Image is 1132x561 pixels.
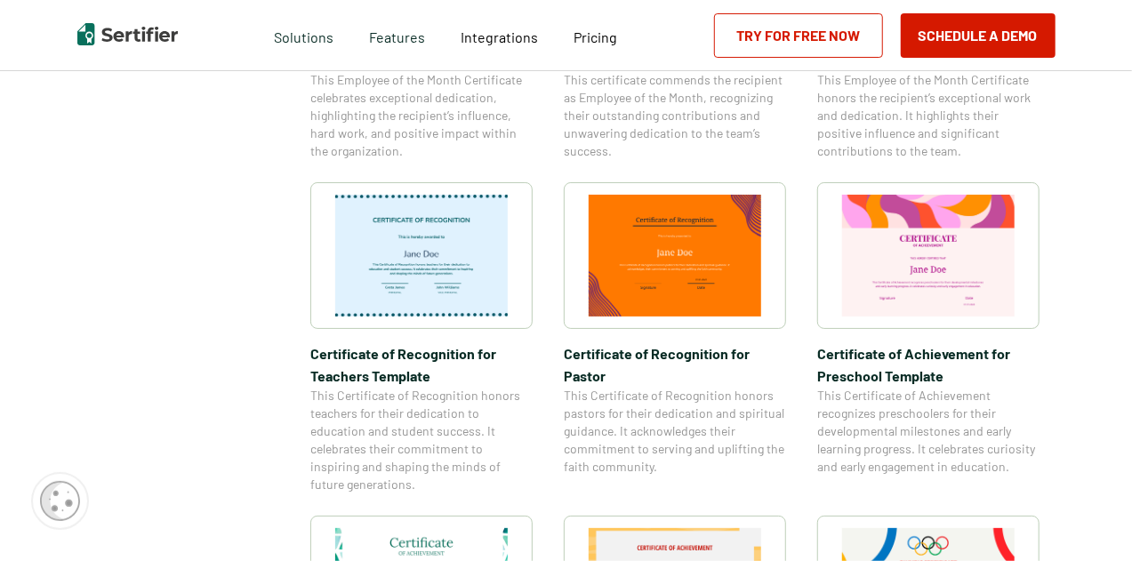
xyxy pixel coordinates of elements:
[574,24,617,46] a: Pricing
[714,13,883,58] a: Try for Free Now
[40,481,80,521] img: Cookie Popup Icon
[817,342,1040,387] span: Certificate of Achievement for Preschool Template
[461,28,538,45] span: Integrations
[564,71,786,160] span: This certificate commends the recipient as Employee of the Month, recognizing their outstanding c...
[310,71,533,160] span: This Employee of the Month Certificate celebrates exceptional dedication, highlighting the recipi...
[461,24,538,46] a: Integrations
[817,387,1040,476] span: This Certificate of Achievement recognizes preschoolers for their developmental milestones and ea...
[1043,476,1132,561] iframe: Chat Widget
[335,195,508,317] img: Certificate of Recognition for Teachers Template
[842,195,1015,317] img: Certificate of Achievement for Preschool Template
[369,24,425,46] span: Features
[574,28,617,45] span: Pricing
[564,387,786,476] span: This Certificate of Recognition honors pastors for their dedication and spiritual guidance. It ac...
[274,24,333,46] span: Solutions
[310,342,533,387] span: Certificate of Recognition for Teachers Template
[589,195,761,317] img: Certificate of Recognition for Pastor
[77,23,178,45] img: Sertifier | Digital Credentialing Platform
[564,182,786,493] a: Certificate of Recognition for PastorCertificate of Recognition for PastorThis Certificate of Rec...
[817,71,1040,160] span: This Employee of the Month Certificate honors the recipient’s exceptional work and dedication. It...
[310,387,533,493] span: This Certificate of Recognition honors teachers for their dedication to education and student suc...
[901,13,1056,58] button: Schedule a Demo
[310,182,533,493] a: Certificate of Recognition for Teachers TemplateCertificate of Recognition for Teachers TemplateT...
[564,342,786,387] span: Certificate of Recognition for Pastor
[817,182,1040,493] a: Certificate of Achievement for Preschool TemplateCertificate of Achievement for Preschool Templat...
